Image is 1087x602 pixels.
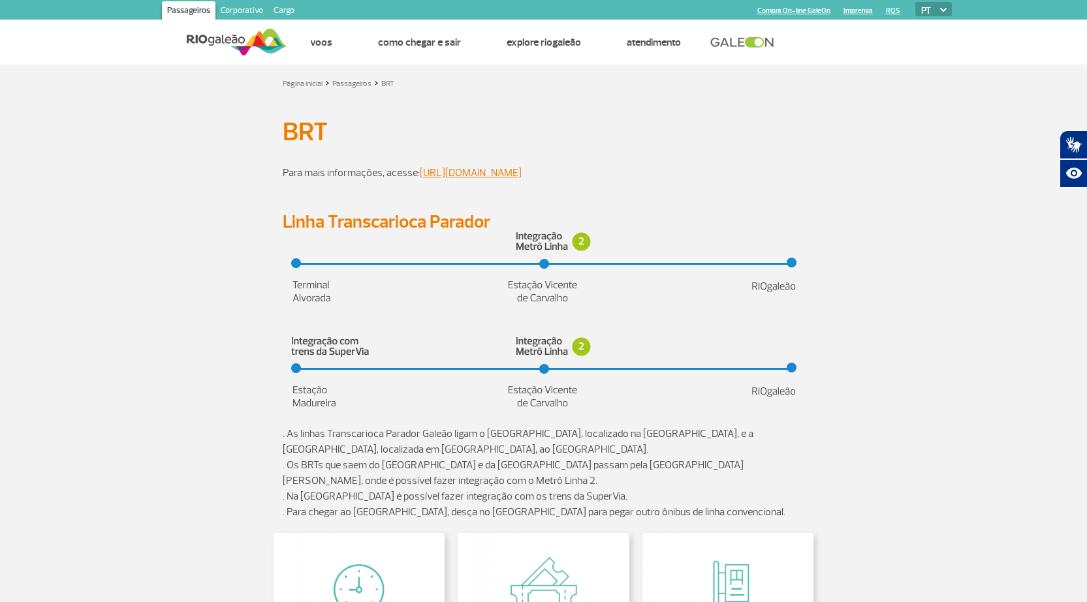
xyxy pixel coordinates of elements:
p: . As linhas Transcarioca Parador Galeão ligam o [GEOGRAPHIC_DATA], localizado na [GEOGRAPHIC_DATA... [283,426,805,520]
a: Passageiros [162,1,215,22]
a: Voos [310,36,332,49]
a: Atendimento [627,36,681,49]
a: RQS [886,7,900,15]
a: Compra On-line GaleOn [757,7,830,15]
a: Passageiros [332,79,371,89]
p: Para mais informações, acesse: [283,149,805,181]
div: Plugin de acessibilidade da Hand Talk. [1060,130,1087,188]
h3: Linha Transcarioca Parador [283,212,805,232]
button: Abrir recursos assistivos. [1060,159,1087,188]
a: Como chegar e sair [378,36,461,49]
a: Corporativo [215,1,268,22]
h1: BRT [283,121,805,143]
a: > [374,75,379,90]
a: Página inicial [283,79,323,89]
a: > [325,75,330,90]
button: Abrir tradutor de língua de sinais. [1060,130,1087,159]
a: Imprensa [843,7,873,15]
a: [URL][DOMAIN_NAME] [420,166,522,179]
a: BRT [381,79,394,89]
a: Explore RIOgaleão [507,36,581,49]
a: Cargo [268,1,300,22]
